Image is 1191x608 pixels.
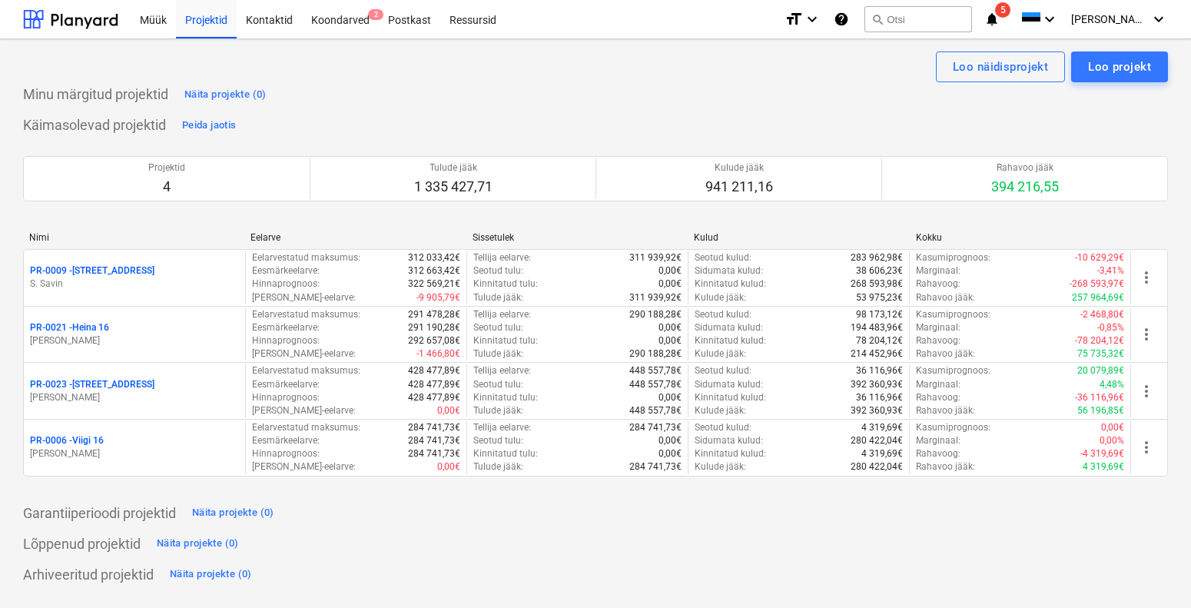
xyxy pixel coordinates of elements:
p: -36 116,96€ [1075,391,1124,404]
p: Kulude jääk : [695,460,746,473]
p: S. Savin [30,277,239,291]
p: Eesmärkeelarve : [252,434,320,447]
div: Loo näidisprojekt [953,57,1048,77]
p: 0,00€ [659,334,682,347]
p: 0,00€ [659,321,682,334]
p: Tulude jääk : [473,347,523,360]
div: PR-0006 -Viigi 16[PERSON_NAME] [30,434,239,460]
i: notifications [984,10,1000,28]
p: 280 422,04€ [851,460,903,473]
p: Sidumata kulud : [695,321,763,334]
p: PR-0023 - [STREET_ADDRESS] [30,378,154,391]
button: Loo näidisprojekt [936,51,1065,82]
p: Minu märgitud projektid [23,85,168,104]
p: Rahavoog : [916,334,960,347]
p: 0,00€ [659,264,682,277]
div: Näita projekte (0) [157,535,239,553]
p: 98 173,12€ [856,308,903,321]
p: 0,00€ [659,434,682,447]
p: 292 657,08€ [408,334,460,347]
p: Seotud tulu : [473,378,523,391]
div: PR-0023 -[STREET_ADDRESS][PERSON_NAME] [30,378,239,404]
p: 290 188,28€ [629,308,682,321]
div: Näita projekte (0) [184,86,267,104]
div: PR-0021 -Heina 16[PERSON_NAME] [30,321,239,347]
p: 268 593,98€ [851,277,903,291]
p: Kinnitatud kulud : [695,334,766,347]
p: Rahavoog : [916,391,960,404]
p: Kulude jääk : [695,347,746,360]
i: Abikeskus [834,10,849,28]
p: Tulude jääk : [473,404,523,417]
button: Otsi [864,6,972,32]
p: Sidumata kulud : [695,264,763,277]
p: Rahavoo jääk [991,161,1059,174]
p: 284 741,73€ [408,447,460,460]
p: -268 593,97€ [1070,277,1124,291]
p: -4 319,69€ [1080,447,1124,460]
p: 290 188,28€ [629,347,682,360]
p: 75 735,32€ [1077,347,1124,360]
p: 53 975,23€ [856,291,903,304]
p: Rahavoo jääk : [916,460,975,473]
p: 448 557,78€ [629,404,682,417]
p: Tellija eelarve : [473,308,531,321]
button: Näita projekte (0) [166,563,256,587]
p: Kulude jääk : [695,404,746,417]
span: [PERSON_NAME] [1071,13,1148,25]
p: 0,00€ [437,404,460,417]
p: 4,48% [1100,378,1124,391]
button: Loo projekt [1071,51,1168,82]
p: 280 422,04€ [851,434,903,447]
p: Marginaal : [916,378,960,391]
p: Kinnitatud tulu : [473,447,538,460]
p: 428 477,89€ [408,391,460,404]
p: 257 964,69€ [1072,291,1124,304]
p: Eelarvestatud maksumus : [252,308,360,321]
p: Eelarvestatud maksumus : [252,251,360,264]
iframe: Chat Widget [1114,534,1191,608]
p: 0,00€ [659,277,682,291]
span: more_vert [1137,438,1156,457]
span: 2 [368,9,383,20]
p: 284 741,73€ [408,421,460,434]
p: Seotud kulud : [695,421,751,434]
p: Garantiiperioodi projektid [23,504,176,523]
p: Tulude jääk : [473,460,523,473]
p: 4 319,69€ [861,447,903,460]
p: 322 569,21€ [408,277,460,291]
p: Rahavoo jääk : [916,291,975,304]
p: Kasumiprognoos : [916,421,990,434]
p: 38 606,23€ [856,264,903,277]
p: 312 663,42€ [408,264,460,277]
p: -3,41% [1097,264,1124,277]
p: Rahavoog : [916,277,960,291]
p: 36 116,96€ [856,391,903,404]
p: PR-0021 - Heina 16 [30,321,109,334]
p: Seotud tulu : [473,264,523,277]
p: Käimasolevad projektid [23,116,166,135]
p: 20 079,89€ [1077,364,1124,377]
p: 392 360,93€ [851,378,903,391]
p: Sidumata kulud : [695,434,763,447]
p: Hinnaprognoos : [252,334,320,347]
button: Näita projekte (0) [181,82,270,107]
p: 941 211,16 [705,178,773,196]
p: [PERSON_NAME] [30,334,239,347]
i: keyboard_arrow_down [803,10,821,28]
span: more_vert [1137,325,1156,344]
p: Kasumiprognoos : [916,308,990,321]
p: Hinnaprognoos : [252,391,320,404]
p: 392 360,93€ [851,404,903,417]
i: keyboard_arrow_down [1040,10,1059,28]
p: 194 483,96€ [851,321,903,334]
p: 291 190,28€ [408,321,460,334]
div: Eelarve [250,232,459,243]
p: Rahavoo jääk : [916,347,975,360]
p: Seotud tulu : [473,321,523,334]
p: 0,00€ [1101,421,1124,434]
p: 394 216,55 [991,178,1059,196]
p: 448 557,78€ [629,378,682,391]
div: PR-0009 -[STREET_ADDRESS]S. Savin [30,264,239,291]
